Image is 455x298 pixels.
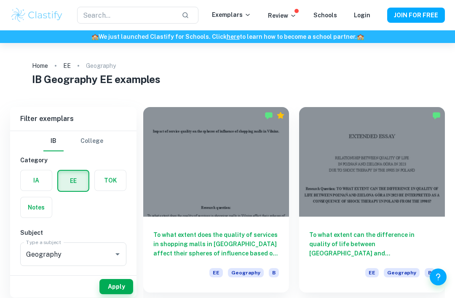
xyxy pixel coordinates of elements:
h1: IB Geography EE examples [32,72,423,87]
a: To what extent does the quality of services in shopping malls in [GEOGRAPHIC_DATA] affect their s... [143,107,289,293]
a: Login [354,12,370,19]
p: Geography [86,61,116,70]
span: EE [365,268,379,277]
h6: Subject [20,228,126,237]
span: B [425,268,435,277]
button: JOIN FOR FREE [387,8,445,23]
img: Clastify logo [10,7,64,24]
img: Marked [432,111,441,120]
button: Open [112,248,123,260]
button: IA [21,170,52,191]
label: Type a subject [26,239,61,246]
span: Geography [384,268,420,277]
h6: Category [20,156,126,165]
button: TOK [95,170,126,191]
button: Notes [21,197,52,217]
img: Marked [265,111,273,120]
span: Geography [228,268,264,277]
span: 🏫 [357,33,364,40]
button: EE [58,171,88,191]
a: Schools [313,12,337,19]
button: IB [43,131,64,151]
span: 🏫 [91,33,99,40]
button: Help and Feedback [430,268,447,285]
a: here [227,33,240,40]
button: College [80,131,103,151]
h6: To what extent does the quality of services in shopping malls in [GEOGRAPHIC_DATA] affect their s... [153,230,279,258]
p: Exemplars [212,10,251,19]
input: Search... [77,7,175,24]
h6: We just launched Clastify for Schools. Click to learn how to become a school partner. [2,32,453,41]
a: EE [63,60,71,72]
div: Filter type choice [43,131,103,151]
a: To what extent can the difference in quality of life between [GEOGRAPHIC_DATA] and [GEOGRAPHIC_DA... [299,107,445,293]
button: Apply [99,279,133,294]
p: Review [268,11,297,20]
span: B [269,268,279,277]
h6: Filter exemplars [10,107,136,131]
span: EE [209,268,223,277]
div: Premium [276,111,285,120]
a: Home [32,60,48,72]
h6: To what extent can the difference in quality of life between [GEOGRAPHIC_DATA] and [GEOGRAPHIC_DA... [309,230,435,258]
